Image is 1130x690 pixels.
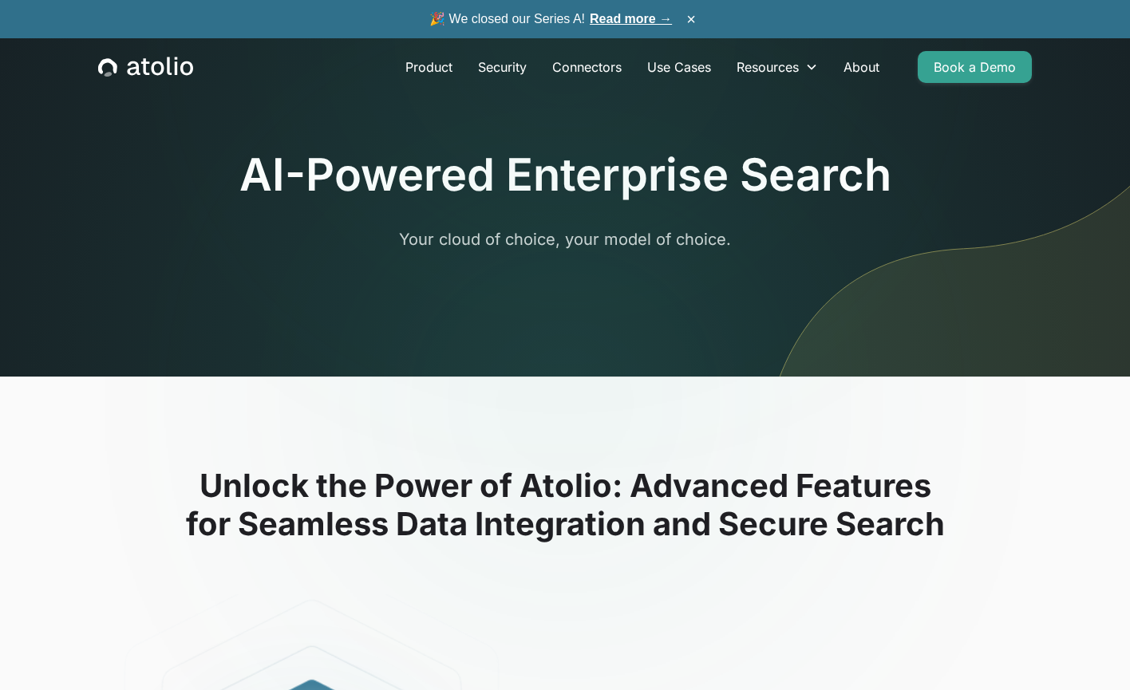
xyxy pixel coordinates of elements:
span: 🎉 We closed our Series A! [429,10,672,29]
a: About [831,51,892,83]
a: Product [393,51,465,83]
a: Connectors [539,51,634,83]
a: Book a Demo [918,51,1032,83]
div: Resources [737,57,799,77]
h2: Unlock the Power of Atolio: Advanced Features for Seamless Data Integration and Secure Search [57,467,1073,543]
button: × [682,10,701,28]
p: Your cloud of choice, your model of choice. [259,227,871,251]
img: line [756,6,1130,377]
a: Security [465,51,539,83]
a: Use Cases [634,51,724,83]
a: home [98,57,193,77]
a: Read more → [590,12,672,26]
h1: AI-Powered Enterprise Search [239,148,891,202]
div: Resources [724,51,831,83]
